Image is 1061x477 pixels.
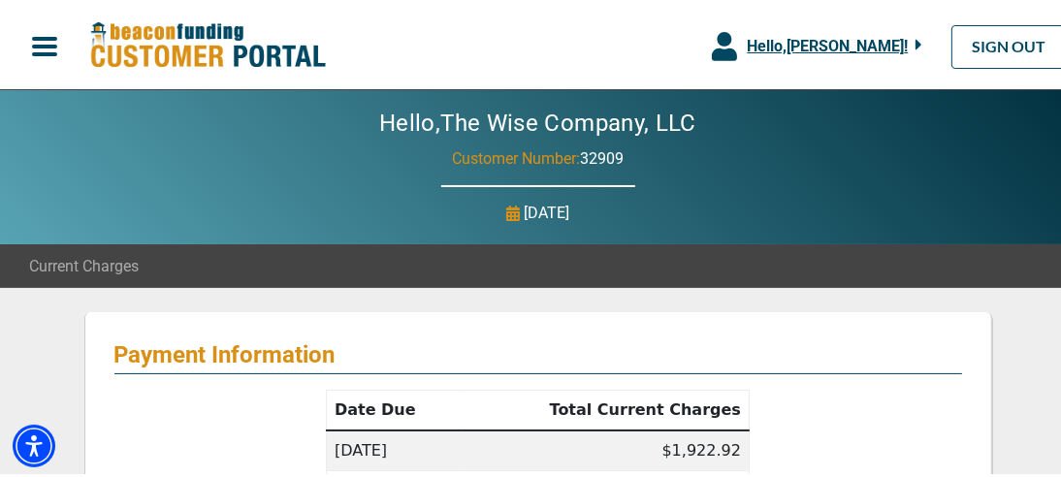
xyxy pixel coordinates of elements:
th: Date Due [327,388,462,429]
span: Current Charges [29,252,139,275]
th: Total Current Charges [462,388,750,429]
h2: Hello, The Wise Company, LLC [321,107,755,135]
td: $1,922.92 [462,428,750,468]
img: Beacon Funding Customer Portal Logo [89,18,326,68]
span: Customer Number: [452,146,580,165]
p: [DATE] [525,199,570,222]
span: 32909 [580,146,624,165]
td: [DATE] [327,428,462,468]
span: Hello, [PERSON_NAME] ! [747,34,908,52]
div: Accessibility Menu [13,422,55,464]
p: Payment Information [114,338,962,366]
